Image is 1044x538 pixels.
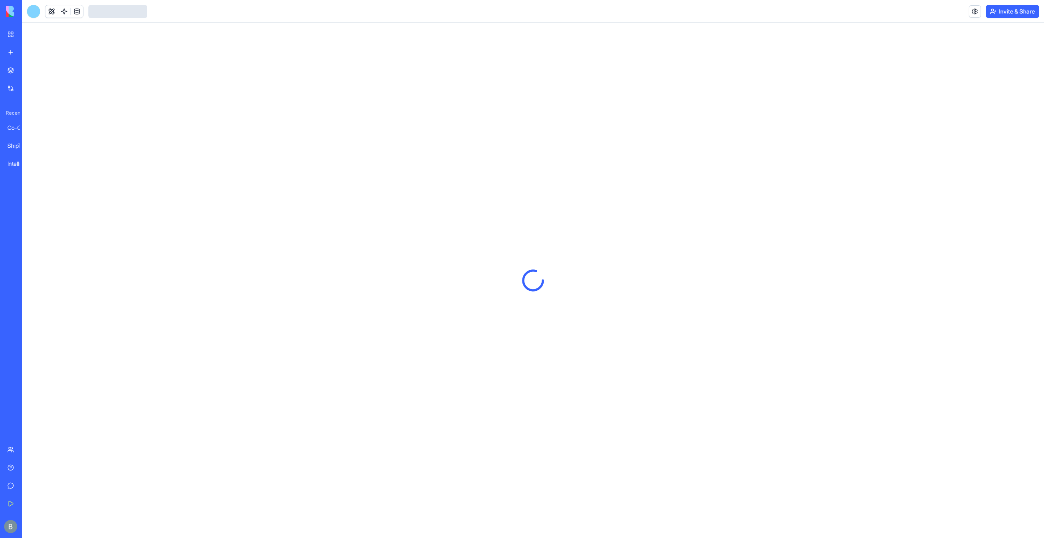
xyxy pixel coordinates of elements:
button: Invite & Share [986,5,1039,18]
span: Recent [2,110,20,116]
div: ShipTracker Pro [7,142,30,150]
a: Intelligence HUB [2,156,35,172]
img: logo [6,6,56,17]
div: Intelligence HUB [7,160,30,168]
div: Co-Op Cafe Gaming Hub [7,124,30,132]
img: ACg8ocIug40qN1SCXJiinWdltW7QsPxROn8ZAVDlgOtPD8eQfXIZmw=s96-c [4,520,17,533]
a: Co-Op Cafe Gaming Hub [2,120,35,136]
a: ShipTracker Pro [2,138,35,154]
